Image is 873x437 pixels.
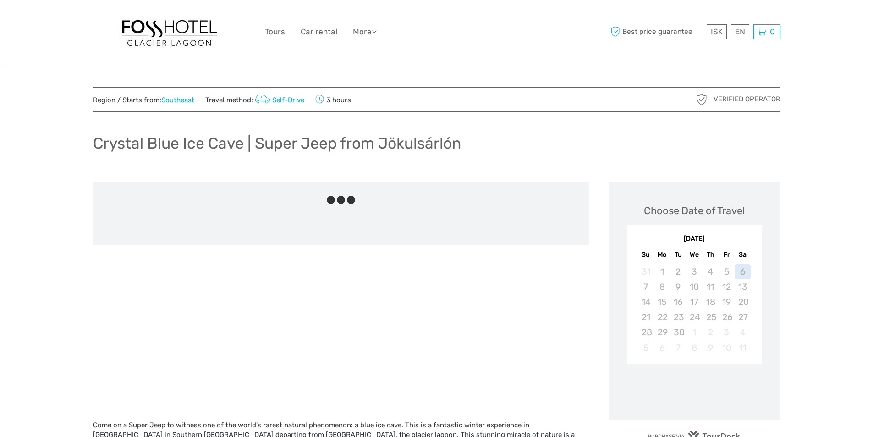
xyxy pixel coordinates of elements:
[714,94,780,104] span: Verified Operator
[735,294,751,310] div: Not available Saturday, September 20th, 2025
[694,92,709,107] img: verified_operator_grey_128.png
[686,310,702,325] div: Not available Wednesday, September 24th, 2025
[161,96,194,104] a: Southeast
[703,264,719,279] div: Not available Thursday, September 4th, 2025
[670,264,686,279] div: Not available Tuesday, September 2nd, 2025
[719,325,735,340] div: Not available Friday, October 3rd, 2025
[654,249,670,261] div: Mo
[769,27,776,36] span: 0
[686,279,702,294] div: Not available Wednesday, September 10th, 2025
[735,264,751,279] div: Not available Saturday, September 6th, 2025
[654,279,670,294] div: Not available Monday, September 8th, 2025
[692,387,697,393] div: Loading...
[703,325,719,340] div: Not available Thursday, October 2nd, 2025
[93,134,461,153] h1: Crystal Blue Ice Cave | Super Jeep from Jökulsárlón
[638,294,654,310] div: Not available Sunday, September 14th, 2025
[670,340,686,355] div: Not available Tuesday, October 7th, 2025
[654,310,670,325] div: Not available Monday, September 22nd, 2025
[670,279,686,294] div: Not available Tuesday, September 9th, 2025
[703,294,719,310] div: Not available Thursday, September 18th, 2025
[119,16,220,48] img: 1303-6910c56d-1cb8-4c54-b886-5f11292459f5_logo_big.jpg
[265,25,285,39] a: Tours
[719,279,735,294] div: Not available Friday, September 12th, 2025
[703,249,719,261] div: Th
[670,325,686,340] div: Not available Tuesday, September 30th, 2025
[654,264,670,279] div: Not available Monday, September 1st, 2025
[735,325,751,340] div: Not available Saturday, October 4th, 2025
[638,325,654,340] div: Not available Sunday, September 28th, 2025
[654,325,670,340] div: Not available Monday, September 29th, 2025
[703,279,719,294] div: Not available Thursday, September 11th, 2025
[703,310,719,325] div: Not available Thursday, September 25th, 2025
[703,340,719,355] div: Not available Thursday, October 9th, 2025
[719,310,735,325] div: Not available Friday, September 26th, 2025
[686,264,702,279] div: Not available Wednesday, September 3rd, 2025
[253,96,305,104] a: Self-Drive
[638,310,654,325] div: Not available Sunday, September 21st, 2025
[719,249,735,261] div: Fr
[711,27,723,36] span: ISK
[670,294,686,310] div: Not available Tuesday, September 16th, 2025
[205,93,305,106] span: Travel method:
[638,340,654,355] div: Not available Sunday, October 5th, 2025
[735,340,751,355] div: Not available Saturday, October 11th, 2025
[719,294,735,310] div: Not available Friday, September 19th, 2025
[609,24,704,39] span: Best price guarantee
[353,25,377,39] a: More
[731,24,749,39] div: EN
[654,340,670,355] div: Not available Monday, October 6th, 2025
[735,279,751,294] div: Not available Saturday, September 13th, 2025
[735,249,751,261] div: Sa
[686,249,702,261] div: We
[686,340,702,355] div: Not available Wednesday, October 8th, 2025
[93,95,194,105] span: Region / Starts from:
[627,234,762,244] div: [DATE]
[630,264,759,355] div: month 2025-09
[315,93,351,106] span: 3 hours
[644,204,745,218] div: Choose Date of Travel
[719,264,735,279] div: Not available Friday, September 5th, 2025
[301,25,337,39] a: Car rental
[670,310,686,325] div: Not available Tuesday, September 23rd, 2025
[638,249,654,261] div: Su
[638,279,654,294] div: Not available Sunday, September 7th, 2025
[719,340,735,355] div: Not available Friday, October 10th, 2025
[654,294,670,310] div: Not available Monday, September 15th, 2025
[670,249,686,261] div: Tu
[686,325,702,340] div: Not available Wednesday, October 1st, 2025
[638,264,654,279] div: Not available Sunday, August 31st, 2025
[686,294,702,310] div: Not available Wednesday, September 17th, 2025
[735,310,751,325] div: Not available Saturday, September 27th, 2025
